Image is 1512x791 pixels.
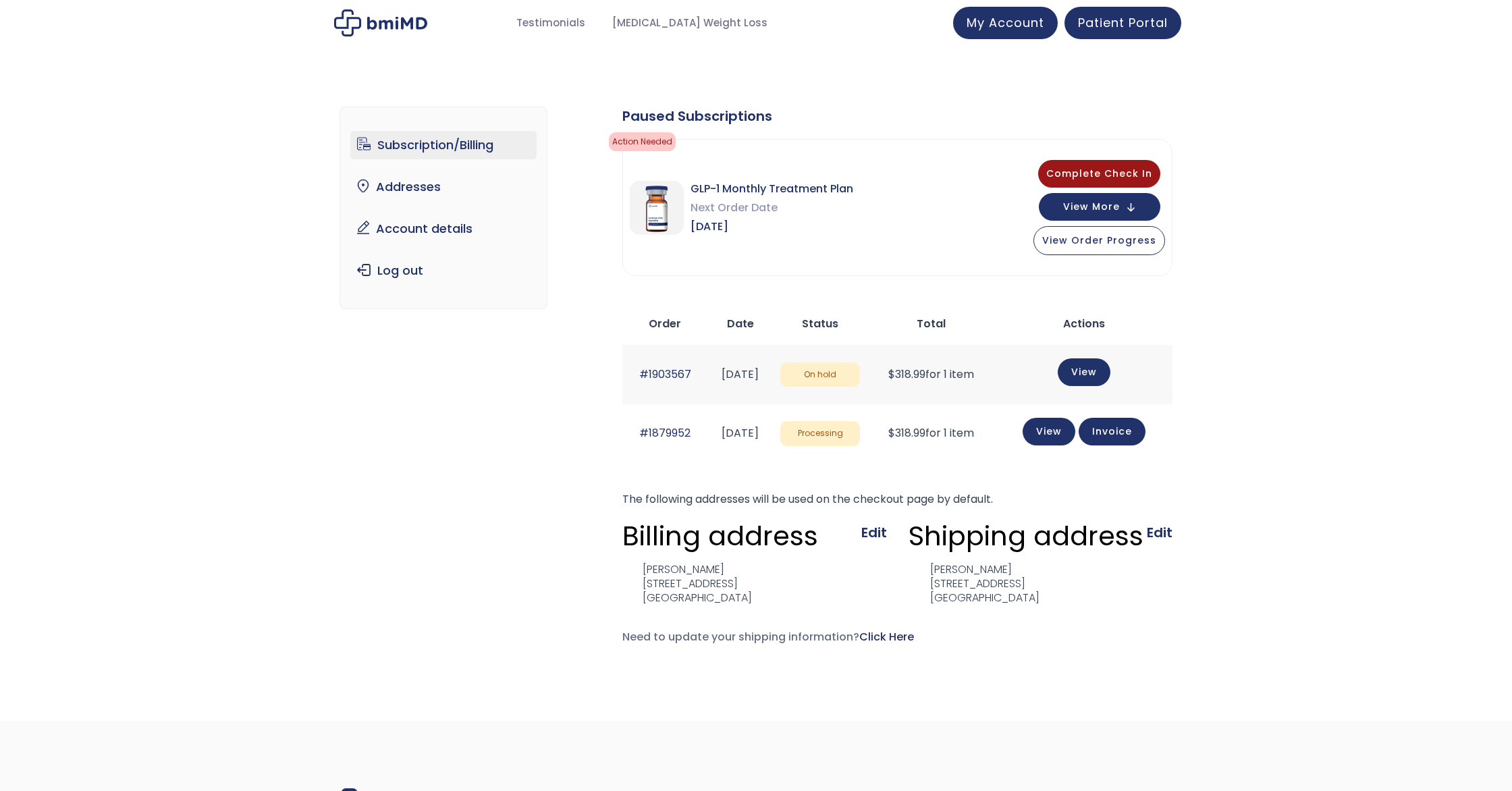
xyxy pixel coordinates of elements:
a: My Account [953,7,1058,39]
span: [DATE] [691,217,853,236]
a: Edit [1147,523,1172,542]
a: View [1058,358,1110,386]
time: [DATE] [722,425,759,441]
button: View Order Progress [1033,226,1165,255]
span: My Account [967,14,1044,31]
span: Status [802,316,838,331]
span: Complete Check In [1046,167,1152,180]
a: Account details [350,215,537,243]
a: Log out [350,256,537,285]
button: View More [1039,193,1160,221]
address: [PERSON_NAME] [STREET_ADDRESS] [GEOGRAPHIC_DATA] [622,563,752,605]
span: Next Order Date [691,198,853,217]
span: Processing [780,421,861,446]
a: Addresses [350,173,537,201]
td: for 1 item [867,345,996,404]
a: #1903567 [639,366,691,382]
div: Paused Subscriptions [622,107,1172,126]
span: $ [888,425,895,441]
a: Click Here [859,629,914,645]
span: Action Needed [609,132,676,151]
a: Edit [861,523,887,542]
span: $ [888,366,895,382]
img: My account [334,9,427,36]
a: Patient Portal [1064,7,1181,39]
a: View [1023,418,1075,445]
span: Testimonials [516,16,585,31]
a: Subscription/Billing [350,131,537,159]
span: GLP-1 Monthly Treatment Plan [691,180,853,198]
span: View More [1063,202,1120,211]
span: 318.99 [888,366,925,382]
p: The following addresses will be used on the checkout page by default. [622,490,1172,509]
h3: Billing address [622,519,818,553]
span: Total [917,316,946,331]
time: [DATE] [722,366,759,382]
a: #1879952 [639,425,691,441]
nav: Account pages [340,107,548,309]
td: for 1 item [867,404,996,463]
span: Need to update your shipping information? [622,629,914,645]
a: [MEDICAL_DATA] Weight Loss [599,10,781,36]
h3: Shipping address [909,519,1143,553]
span: On hold [780,362,861,387]
span: [MEDICAL_DATA] Weight Loss [612,16,767,31]
span: View Order Progress [1042,234,1156,247]
address: [PERSON_NAME] [STREET_ADDRESS] [GEOGRAPHIC_DATA] [909,563,1039,605]
span: Actions [1063,316,1105,331]
span: Date [727,316,754,331]
button: Complete Check In [1038,160,1160,188]
span: Order [649,316,681,331]
a: Testimonials [503,10,599,36]
span: Patient Portal [1078,14,1168,31]
span: 318.99 [888,425,925,441]
a: Invoice [1079,418,1145,445]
